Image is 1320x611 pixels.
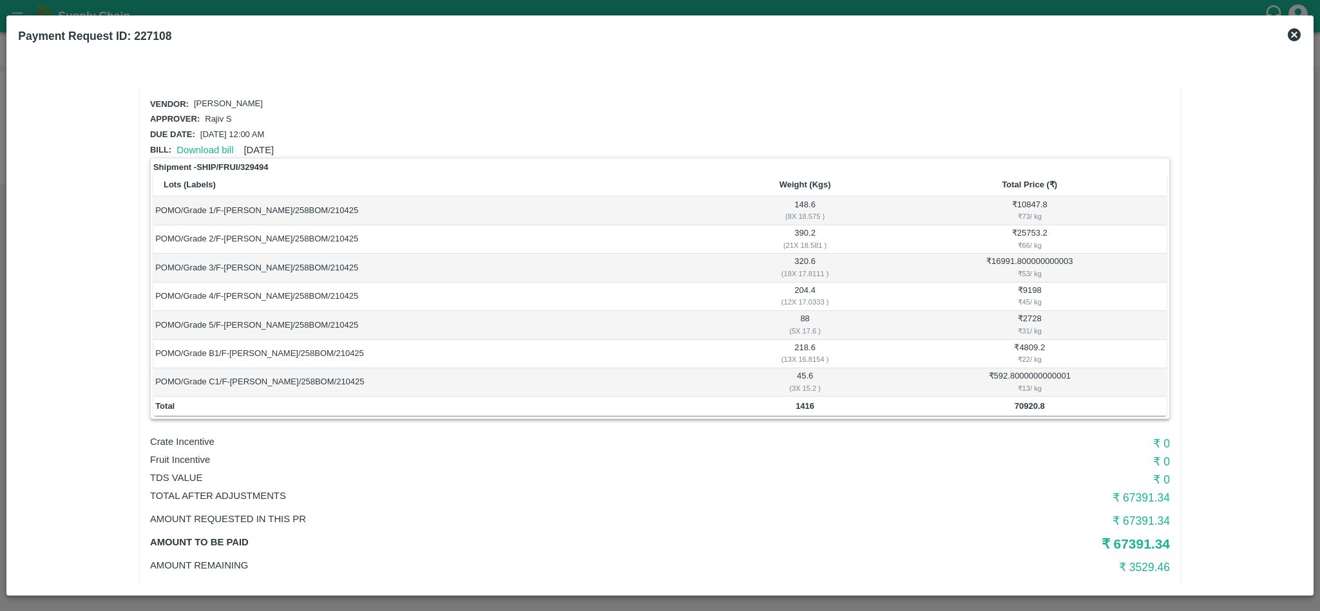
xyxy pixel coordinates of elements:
td: 204.4 [718,283,893,311]
td: 218.6 [718,340,893,368]
p: [DATE] 12:00 AM [200,129,264,141]
td: 148.6 [718,196,893,225]
div: ( 18 X 17.8111 ) [720,268,890,279]
td: ₹ 592.8000000000001 [893,368,1167,397]
h6: ₹ 67391.34 [830,489,1170,507]
h6: ₹ 0 [830,453,1170,471]
b: 1416 [796,401,814,411]
span: Bill: [150,145,171,155]
td: 88 [718,311,893,339]
span: Approver: [150,114,200,124]
div: ( 8 X 18.575 ) [720,211,890,222]
td: 320.6 [718,254,893,282]
td: POMO/Grade C1/F-[PERSON_NAME]/258BOM/210425 [153,368,718,397]
div: ₹ 73 / kg [895,211,1165,222]
b: Total Price (₹) [1002,180,1057,189]
h6: ₹ 0 [830,471,1170,489]
h6: ₹ 3529.46 [830,558,1170,576]
p: Amount Requested in this PR [150,512,830,526]
td: ₹ 10847.8 [893,196,1167,225]
td: POMO/Grade B1/F-[PERSON_NAME]/258BOM/210425 [153,340,718,368]
span: Due date: [150,129,195,139]
p: Amount to be paid [150,535,830,549]
b: Payment Request ID: 227108 [18,30,171,42]
p: Total After adjustments [150,489,830,503]
p: Rajiv S [205,113,231,126]
p: TDS VALUE [150,471,830,485]
td: POMO/Grade 3/F-[PERSON_NAME]/258BOM/210425 [153,254,718,282]
div: ( 21 X 18.581 ) [720,240,890,251]
td: 390.2 [718,225,893,254]
b: Lots (Labels) [164,180,216,189]
p: Amount Remaining [150,558,830,572]
div: ( 3 X 15.2 ) [720,382,890,394]
td: 45.6 [718,368,893,397]
td: ₹ 16991.800000000003 [893,254,1167,282]
b: Weight (Kgs) [780,180,831,189]
a: Download bill [177,145,233,155]
div: ₹ 45 / kg [895,296,1165,308]
b: 70920.8 [1015,401,1045,411]
h5: ₹ 67391.34 [830,535,1170,553]
div: ₹ 53 / kg [895,268,1165,279]
h6: ₹ 67391.34 [830,512,1170,530]
td: POMO/Grade 5/F-[PERSON_NAME]/258BOM/210425 [153,311,718,339]
div: ( 12 X 17.0333 ) [720,296,890,308]
div: ₹ 13 / kg [895,382,1165,394]
td: ₹ 25753.2 [893,225,1167,254]
p: Fruit Incentive [150,453,830,467]
div: ₹ 22 / kg [895,353,1165,365]
td: ₹ 2728 [893,311,1167,339]
strong: Shipment - SHIP/FRUI/329494 [153,161,268,174]
p: [PERSON_NAME] [194,98,263,110]
b: Total [155,401,175,411]
td: ₹ 4809.2 [893,340,1167,368]
h6: ₹ 0 [830,435,1170,453]
div: ₹ 66 / kg [895,240,1165,251]
td: POMO/Grade 1/F-[PERSON_NAME]/258BOM/210425 [153,196,718,225]
div: ( 13 X 16.8154 ) [720,353,890,365]
span: [DATE] [244,145,274,155]
p: Crate Incentive [150,435,830,449]
div: ( 5 X 17.6 ) [720,325,890,337]
td: POMO/Grade 2/F-[PERSON_NAME]/258BOM/210425 [153,225,718,254]
span: Vendor: [150,99,189,109]
td: POMO/Grade 4/F-[PERSON_NAME]/258BOM/210425 [153,283,718,311]
div: ₹ 31 / kg [895,325,1165,337]
td: ₹ 9198 [893,283,1167,311]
